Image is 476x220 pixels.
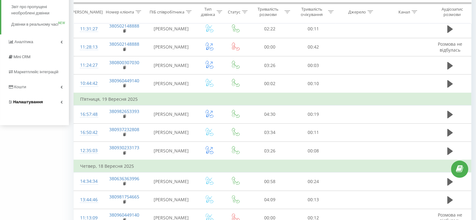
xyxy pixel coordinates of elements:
[71,9,103,14] div: [PERSON_NAME]
[150,9,184,14] div: ПІБ співробітника
[13,100,43,104] span: Налаштування
[248,123,291,141] td: 03:34
[147,105,196,123] td: [PERSON_NAME]
[398,9,410,14] div: Канал
[106,9,134,14] div: Номер клієнта
[248,74,291,93] td: 00:02
[147,20,196,38] td: [PERSON_NAME]
[147,172,196,191] td: [PERSON_NAME]
[109,108,139,114] a: 380982653393
[80,41,95,53] div: 11:28:13
[147,56,196,74] td: [PERSON_NAME]
[109,78,139,84] a: 380960449140
[291,191,335,209] td: 00:13
[80,77,95,90] div: 10:44:42
[291,142,335,160] td: 00:08
[74,93,471,105] td: П’ятниця, 19 Вересня 2025
[248,191,291,209] td: 04:09
[291,20,335,38] td: 00:11
[201,7,215,17] div: Тип дзвінка
[291,74,335,93] td: 00:10
[438,41,462,53] span: Розмова не відбулась
[109,212,139,218] a: 380960449140
[291,56,335,74] td: 00:03
[80,194,95,206] div: 13:44:46
[253,7,283,17] div: Тривалість розмови
[291,172,335,191] td: 00:24
[80,59,95,71] div: 11:24:27
[297,7,326,17] div: Тривалість очікування
[14,39,33,44] span: Аналiтика
[11,1,69,19] a: Звіт про пропущені необроблені дзвінки
[13,54,30,59] span: Mini CRM
[14,69,59,74] span: Маркетплейс інтеграцій
[147,123,196,141] td: [PERSON_NAME]
[11,21,58,28] span: Дзвінки в реальному часі
[109,176,139,182] a: 380636363996
[11,19,69,30] a: Дзвінки в реальному часіNEW
[74,160,471,172] td: Четвер, 18 Вересня 2025
[147,191,196,209] td: [PERSON_NAME]
[109,59,139,65] a: 380800307030
[435,7,469,17] div: Аудіозапис розмови
[248,105,291,123] td: 04:30
[11,4,66,16] span: Звіт про пропущені необроблені дзвінки
[147,38,196,56] td: [PERSON_NAME]
[80,126,95,139] div: 16:50:42
[248,56,291,74] td: 03:26
[291,105,335,123] td: 00:19
[109,126,139,132] a: 380937232808
[80,175,95,187] div: 14:34:34
[248,20,291,38] td: 02:22
[248,142,291,160] td: 03:26
[80,23,95,35] div: 11:31:27
[348,9,366,14] div: Джерело
[248,172,291,191] td: 00:58
[291,123,335,141] td: 00:11
[109,194,139,200] a: 380981754665
[109,145,139,151] a: 380930233173
[109,41,139,47] a: 380502148888
[228,9,240,14] div: Статус
[248,38,291,56] td: 00:00
[80,108,95,120] div: 16:57:48
[291,38,335,56] td: 00:42
[147,142,196,160] td: [PERSON_NAME]
[14,84,26,89] span: Кошти
[109,23,139,29] a: 380502148888
[80,145,95,157] div: 12:35:03
[147,74,196,93] td: [PERSON_NAME]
